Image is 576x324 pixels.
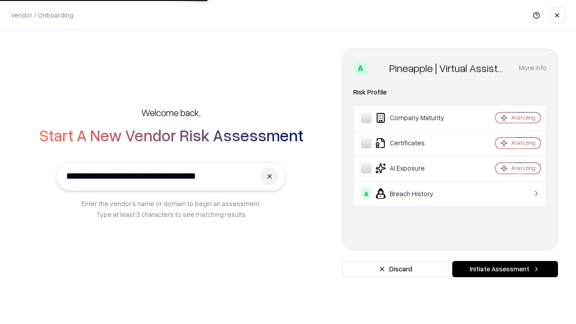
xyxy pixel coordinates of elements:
[361,188,372,199] div: A
[511,114,535,121] div: Analyzing
[361,188,468,199] div: Breach History
[452,261,558,277] button: Initiate Assessment
[342,261,449,277] button: Discard
[519,60,547,76] button: More info
[141,106,201,119] h5: Welcome back,
[361,138,468,148] div: Certificates
[39,126,303,144] h2: Start A New Vendor Risk Assessment
[353,61,368,75] div: A
[511,164,535,172] div: Analyzing
[371,61,386,75] img: Pineapple | Virtual Assistant Agency
[389,61,508,75] div: Pineapple | Virtual Assistant Agency
[361,112,468,123] div: Company Maturity
[81,198,261,220] p: Enter the vendor’s name or domain to begin an assessment. Type at least 3 characters to see match...
[11,10,73,20] p: Vendor / Onboarding
[511,139,535,147] div: Analyzing
[353,87,547,98] div: Risk Profile
[361,163,468,174] div: AI Exposure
